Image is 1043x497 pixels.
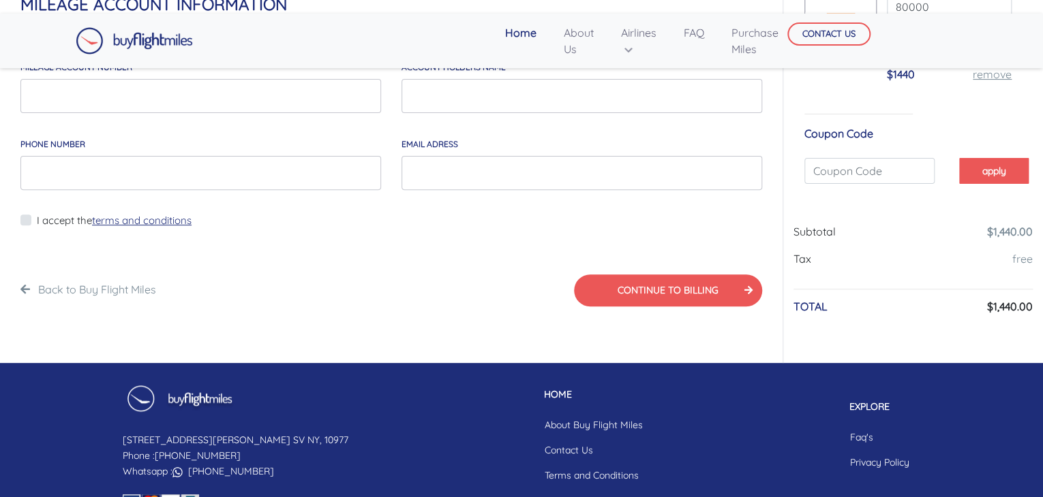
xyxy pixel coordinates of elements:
a: About Us [558,19,599,63]
a: remove [973,67,1012,81]
h6: $1,440.00 [987,300,1033,313]
p: HOME [534,387,654,402]
a: Contact Us [534,438,654,463]
span: Subtotal [793,225,836,238]
a: $1,440.00 [987,225,1033,238]
a: terms and conditions [92,214,192,227]
a: Airlines [616,19,662,63]
p: [STREET_ADDRESS][PERSON_NAME] SV NY, 10977 Phone : Whatsapp : [123,432,348,479]
a: [PHONE_NUMBER] [188,465,274,477]
a: Back to Buy Flight Miles [38,283,156,296]
span: Coupon Code [804,127,873,140]
a: Buy Flight Miles Logo [76,24,193,58]
span: Tax [793,252,811,266]
button: CONTINUE TO BILLING [574,274,762,306]
a: [PHONE_NUMBER] [155,449,241,462]
img: whatsapp icon [172,467,183,477]
label: Phone Number [20,138,85,150]
a: Terms and Conditions [534,463,654,488]
img: Buy Flight Miles Footer Logo [123,385,235,421]
p: EXPLORE [839,400,920,414]
a: Faq's [839,425,920,450]
button: CONTACT US [787,22,871,46]
button: apply [959,158,1029,183]
a: free [1012,252,1033,266]
a: About Buy Flight Miles [534,413,654,438]
label: I accept the [37,213,192,229]
label: email adress [402,138,458,150]
h6: TOTAL [793,300,828,313]
img: Aer-Canada-Aeroplane.png [805,12,877,44]
a: FAQ [678,19,710,46]
span: $1440 [887,67,915,81]
a: Privacy Policy [839,450,920,475]
a: Home [500,19,542,46]
input: Coupon Code [804,158,935,184]
img: Buy Flight Miles Logo [76,27,193,54]
a: Purchase Miles [726,19,784,63]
